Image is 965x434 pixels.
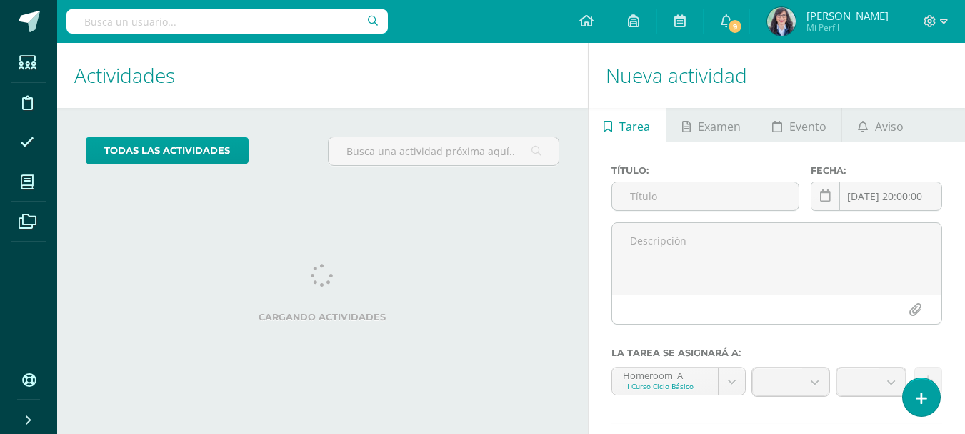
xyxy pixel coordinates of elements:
[726,19,742,34] span: 9
[806,21,889,34] span: Mi Perfil
[623,381,707,391] div: III Curso Ciclo Básico
[86,312,559,322] label: Cargando actividades
[612,182,799,210] input: Título
[811,165,942,176] label: Fecha:
[611,347,942,358] label: La tarea se asignará a:
[767,7,796,36] img: feef98d3e48c09d52a01cb7e66e13521.png
[698,109,741,144] span: Examen
[589,108,666,142] a: Tarea
[756,108,841,142] a: Evento
[619,109,650,144] span: Tarea
[612,368,745,395] a: Homeroom 'A'III Curso Ciclo Básico
[74,43,571,108] h1: Actividades
[66,9,388,34] input: Busca un usuario...
[789,109,826,144] span: Evento
[875,109,904,144] span: Aviso
[329,137,558,165] input: Busca una actividad próxima aquí...
[842,108,919,142] a: Aviso
[611,165,800,176] label: Título:
[811,182,941,210] input: Fecha de entrega
[86,137,249,164] a: todas las Actividades
[623,368,707,381] div: Homeroom 'A'
[666,108,756,142] a: Examen
[606,43,948,108] h1: Nueva actividad
[806,9,889,23] span: [PERSON_NAME]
